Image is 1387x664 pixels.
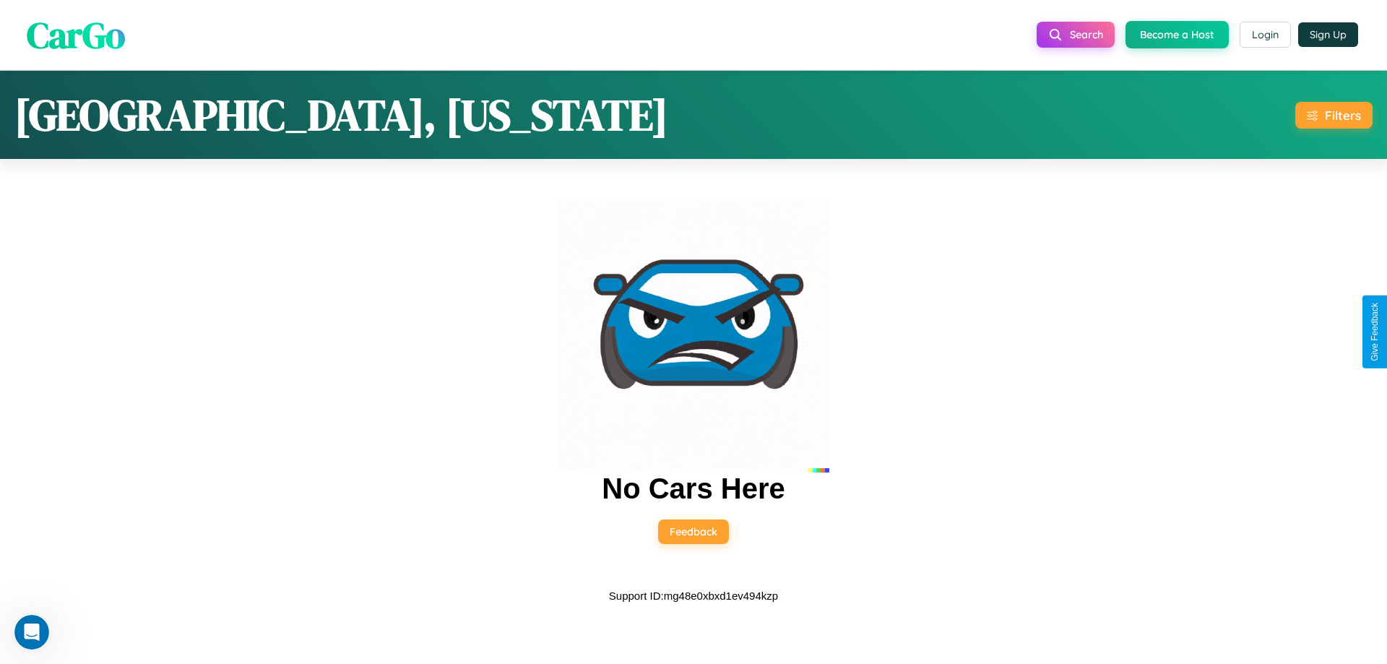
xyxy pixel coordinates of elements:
img: car [558,201,829,473]
span: Search [1070,28,1103,41]
h1: [GEOGRAPHIC_DATA], [US_STATE] [14,85,668,145]
div: Filters [1325,108,1361,123]
iframe: Intercom live chat [14,615,49,650]
div: Give Feedback [1370,303,1380,361]
button: Feedback [658,519,729,544]
button: Filters [1295,102,1373,129]
p: Support ID: mg48e0xbxd1ev494kzp [609,586,778,605]
button: Login [1240,22,1291,48]
span: CarGo [27,9,125,59]
button: Become a Host [1125,21,1229,48]
button: Sign Up [1298,22,1358,47]
button: Search [1037,22,1115,48]
h2: No Cars Here [602,473,785,505]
